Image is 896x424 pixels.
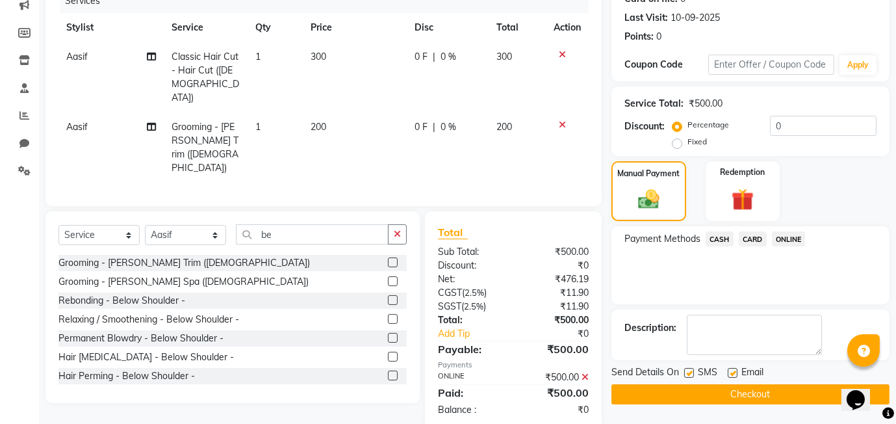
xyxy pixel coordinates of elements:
div: 10-09-2025 [671,11,720,25]
div: ₹0 [513,259,598,272]
span: CASH [706,232,734,246]
div: ONLINE [428,371,513,384]
span: CARD [739,232,767,246]
span: | [433,50,435,64]
span: SMS [698,365,717,382]
button: Apply [839,55,877,75]
div: ₹500.00 [513,341,598,357]
div: ( ) [428,300,513,313]
span: | [433,120,435,134]
div: Total: [428,313,513,327]
div: Discount: [624,120,665,133]
label: Manual Payment [617,168,680,179]
span: 0 % [441,50,456,64]
div: Discount: [428,259,513,272]
span: 0 % [441,120,456,134]
span: ONLINE [772,232,806,246]
span: 1 [255,121,261,133]
input: Enter Offer / Coupon Code [708,55,834,75]
th: Action [546,13,589,42]
label: Percentage [687,119,729,131]
span: 1 [255,51,261,62]
span: 2.5% [465,287,484,298]
th: Price [303,13,407,42]
div: Hair [MEDICAL_DATA] - Below Shoulder - [58,351,234,364]
span: Payment Methods [624,232,700,246]
span: Total [438,226,468,239]
div: ₹476.19 [513,272,598,286]
button: Checkout [611,384,890,404]
div: Paid: [428,385,513,401]
span: 0 F [415,50,428,64]
span: 200 [311,121,326,133]
div: Last Visit: [624,11,668,25]
div: Net: [428,272,513,286]
a: Add Tip [428,327,528,341]
div: ₹0 [513,403,598,417]
th: Total [489,13,546,42]
span: 2.5% [464,301,483,311]
div: Coupon Code [624,58,708,72]
div: Sub Total: [428,245,513,259]
th: Service [164,13,247,42]
div: Payable: [428,341,513,357]
div: ( ) [428,286,513,300]
div: Hair Perming - Below Shoulder - [58,369,195,383]
label: Redemption [720,166,765,178]
div: Payments [438,360,589,371]
div: Relaxing / Smoothening - Below Shoulder - [58,313,239,326]
div: Points: [624,30,654,44]
div: ₹11.90 [513,286,598,300]
span: Aasif [66,121,88,133]
div: Permanent Blowdry - Below Shoulder - [58,332,224,345]
div: Service Total: [624,97,684,111]
th: Disc [407,13,489,42]
div: ₹500.00 [513,371,598,384]
div: ₹500.00 [513,245,598,259]
label: Fixed [687,136,707,148]
span: Aasif [66,51,88,62]
iframe: chat widget [841,372,883,411]
div: ₹500.00 [513,385,598,401]
th: Stylist [58,13,164,42]
div: Balance : [428,403,513,417]
div: Description: [624,321,676,335]
span: SGST [438,300,461,312]
span: 200 [496,121,512,133]
div: Grooming - [PERSON_NAME] Trim ([DEMOGRAPHIC_DATA]) [58,256,310,270]
div: ₹0 [528,327,598,341]
span: Send Details On [611,365,679,382]
span: 0 F [415,120,428,134]
img: _cash.svg [632,187,666,211]
span: 300 [496,51,512,62]
div: ₹500.00 [689,97,723,111]
div: 0 [656,30,661,44]
img: _gift.svg [724,186,761,214]
input: Search or Scan [236,224,389,245]
span: Email [741,365,763,382]
div: ₹11.90 [513,300,598,313]
span: Classic Hair Cut - Hair Cut ([DEMOGRAPHIC_DATA]) [172,51,239,103]
div: Grooming - [PERSON_NAME] Spa ([DEMOGRAPHIC_DATA]) [58,275,309,289]
span: CGST [438,287,462,298]
div: Rebonding - Below Shoulder - [58,294,185,308]
div: ₹500.00 [513,313,598,327]
span: Grooming - [PERSON_NAME] Trim ([DEMOGRAPHIC_DATA]) [172,121,238,174]
span: 300 [311,51,326,62]
th: Qty [248,13,303,42]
